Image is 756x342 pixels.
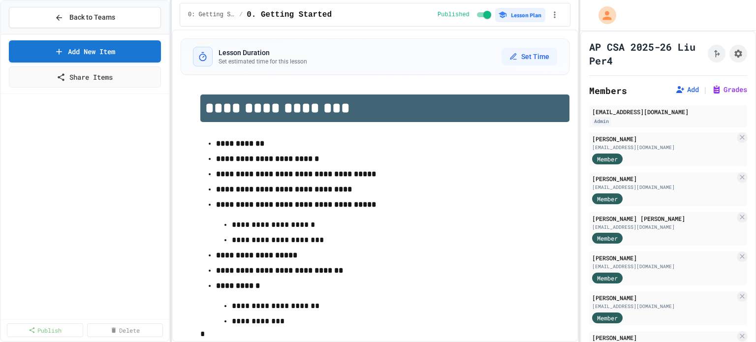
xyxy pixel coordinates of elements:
span: Published [438,11,470,19]
span: 0. Getting Started [247,9,332,21]
div: [EMAIL_ADDRESS][DOMAIN_NAME] [592,184,735,191]
button: Set Time [502,48,557,65]
div: My Account [588,4,619,27]
a: Share Items [9,66,161,88]
div: [PERSON_NAME] [592,174,735,183]
div: Content is published and visible to students [438,9,493,21]
button: Lesson Plan [495,8,545,22]
div: [EMAIL_ADDRESS][DOMAIN_NAME] [592,263,735,270]
button: Click to see fork details [708,45,725,62]
span: Member [597,274,618,282]
div: [PERSON_NAME] [592,134,735,143]
div: [PERSON_NAME] [592,293,735,302]
span: Member [597,194,618,203]
a: Publish [7,323,83,337]
div: [EMAIL_ADDRESS][DOMAIN_NAME] [592,144,735,151]
div: [PERSON_NAME] [592,253,735,262]
p: Set estimated time for this lesson [219,58,307,65]
div: [EMAIL_ADDRESS][DOMAIN_NAME] [592,303,735,310]
a: Add New Item [9,40,161,62]
div: [EMAIL_ADDRESS][DOMAIN_NAME] [592,223,735,231]
button: Back to Teams [9,7,161,28]
span: Back to Teams [69,12,115,23]
div: [PERSON_NAME] [592,333,735,342]
div: Admin [592,117,611,125]
h3: Lesson Duration [219,48,307,58]
span: 0: Getting Started [188,11,235,19]
div: [PERSON_NAME] [PERSON_NAME] [592,214,735,223]
span: | [703,84,708,95]
div: [EMAIL_ADDRESS][DOMAIN_NAME] [592,107,744,116]
span: / [239,11,243,19]
button: Add [675,85,699,94]
h2: Members [589,84,627,97]
span: Member [597,313,618,322]
span: Member [597,155,618,163]
span: Member [597,234,618,243]
h1: AP CSA 2025-26 Liu Per4 [589,40,704,67]
a: Delete [87,323,163,337]
button: Assignment Settings [729,45,747,62]
button: Grades [712,85,747,94]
